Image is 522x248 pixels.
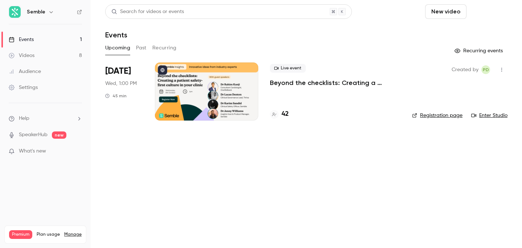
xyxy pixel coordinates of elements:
button: Past [136,42,147,54]
a: Enter Studio [471,112,507,119]
button: Upcoming [105,42,130,54]
span: What's new [19,147,46,155]
button: Schedule [469,4,507,19]
span: Premium [9,230,32,239]
li: help-dropdown-opener [9,115,82,122]
div: 45 min [105,93,127,99]
div: Search for videos or events [111,8,184,16]
a: Registration page [412,112,463,119]
h4: 42 [281,109,289,119]
span: Live event [270,64,306,73]
div: Audience [9,68,41,75]
span: PD [483,65,489,74]
h1: Events [105,31,127,39]
div: Oct 8 Wed, 1:00 PM (Europe/London) [105,62,143,121]
span: Created by [452,65,478,74]
img: Semble [9,6,21,18]
span: new [52,131,66,139]
div: Videos [9,52,34,59]
button: Recurring [152,42,177,54]
button: New video [425,4,466,19]
a: Beyond the checklists: Creating a patient safety-first culture in your clinic [270,78,400,87]
span: Plan usage [37,232,60,237]
div: Settings [9,84,38,91]
div: Events [9,36,34,43]
span: [DATE] [105,65,131,77]
span: Pascale Day [481,65,490,74]
a: Manage [64,232,82,237]
a: 42 [270,109,289,119]
span: Wed, 1:00 PM [105,80,137,87]
button: Recurring events [451,45,507,57]
h6: Semble [27,8,45,16]
a: SpeakerHub [19,131,48,139]
span: Help [19,115,29,122]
